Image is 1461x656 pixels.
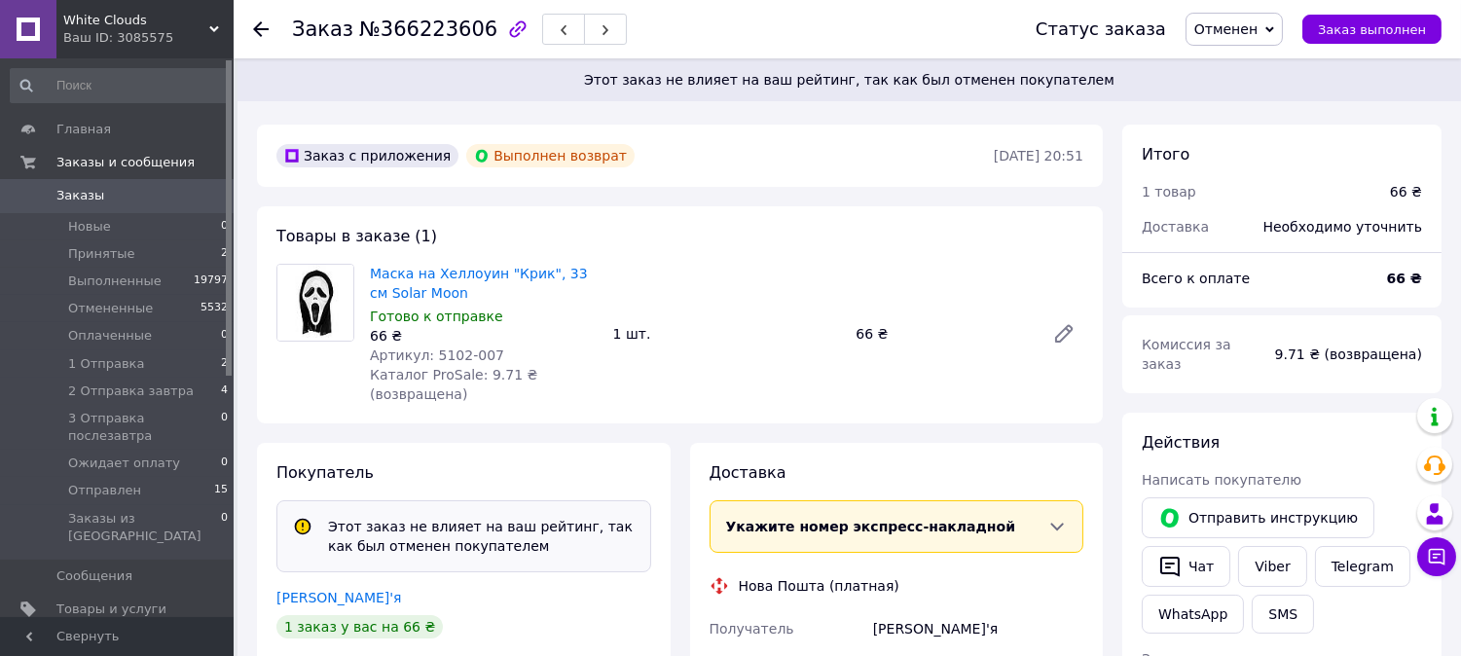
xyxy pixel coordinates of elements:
span: Отправлен [68,482,141,499]
span: Товары в заказе (1) [276,227,437,245]
span: Каталог ProSale: 9.71 ₴ (возвращена) [370,367,537,402]
span: Главная [56,121,111,138]
span: Оплаченные [68,327,152,345]
span: 9.71 ₴ (возвращена) [1275,346,1422,362]
span: 15 [214,482,228,499]
span: Товары и услуги [56,601,166,618]
span: 0 [221,410,228,445]
span: 1 товар [1142,184,1196,200]
div: 1 заказ у вас на 66 ₴ [276,615,443,638]
div: 1 шт. [605,320,849,347]
span: Заказ [292,18,353,41]
span: Укажите номер экспресс-накладной [726,519,1016,534]
span: Выполненные [68,273,162,290]
a: Маска на Хеллоуин "Крик", 33 см Solar Moon [370,266,588,301]
button: Отправить инструкцию [1142,497,1374,538]
a: Viber [1238,546,1306,587]
a: [PERSON_NAME]'я [276,590,402,605]
span: Заказы из [GEOGRAPHIC_DATA] [68,510,221,545]
span: 0 [221,510,228,545]
div: 66 ₴ [1390,182,1422,201]
span: Отменен [1194,21,1258,37]
span: 5532 [201,300,228,317]
b: 66 ₴ [1387,271,1422,286]
span: Получатель [710,621,794,637]
span: 0 [221,218,228,236]
a: WhatsApp [1142,595,1244,634]
span: Действия [1142,433,1220,452]
span: Итого [1142,145,1189,164]
span: 2 [221,245,228,263]
span: 19797 [194,273,228,290]
div: 66 ₴ [370,326,598,346]
span: 0 [221,455,228,472]
span: Покупатель [276,463,374,482]
span: Комиссия за заказ [1142,337,1231,372]
span: 0 [221,327,228,345]
div: Этот заказ не влияет на ваш рейтинг, так как был отменен покупателем [320,517,642,556]
span: Заказы [56,187,104,204]
time: [DATE] 20:51 [994,148,1083,164]
div: Выполнен возврат [466,144,635,167]
span: Артикул: 5102-007 [370,347,504,363]
span: 2 [221,355,228,373]
div: Статус заказа [1036,19,1166,39]
span: №366223606 [359,18,497,41]
span: Заказ выполнен [1318,22,1426,37]
img: Маска на Хеллоуин "Крик", 33 см Solar Moon [277,265,353,341]
div: [PERSON_NAME]'я [869,611,1087,646]
button: Заказ выполнен [1302,15,1442,44]
span: Сообщения [56,567,132,585]
button: Чат [1142,546,1230,587]
span: Принятые [68,245,135,263]
span: 1 Отправка [68,355,144,373]
span: White Clouds [63,12,209,29]
div: Нова Пошта (платная) [734,576,904,596]
span: 2 Отправка завтра [68,383,194,400]
a: Telegram [1315,546,1410,587]
span: Готово к отправке [370,309,503,324]
div: Необходимо уточнить [1252,205,1434,248]
span: Этот заказ не влияет на ваш рейтинг, так как был отменен покупателем [261,70,1438,90]
span: Доставка [710,463,786,482]
span: Заказы и сообщения [56,154,195,171]
div: Заказ с приложения [276,144,458,167]
span: Новые [68,218,111,236]
a: Редактировать [1044,314,1083,353]
span: Ожидает оплату [68,455,180,472]
span: 4 [221,383,228,400]
div: Вернуться назад [253,19,269,39]
span: Отмененные [68,300,153,317]
div: Ваш ID: 3085575 [63,29,234,47]
button: SMS [1252,595,1314,634]
span: Написать покупателю [1142,472,1301,488]
span: Доставка [1142,219,1209,235]
span: 3 Отправка послезавтра [68,410,221,445]
input: Поиск [10,68,230,103]
button: Чат с покупателем [1417,537,1456,576]
span: Всего к оплате [1142,271,1250,286]
div: 66 ₴ [848,320,1037,347]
